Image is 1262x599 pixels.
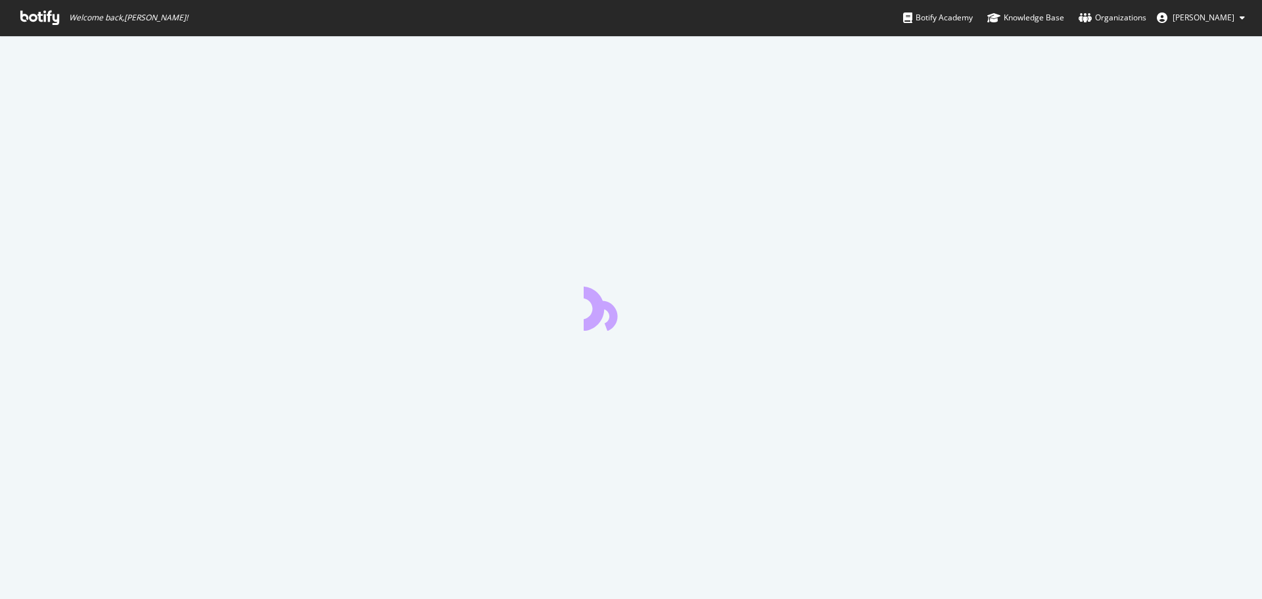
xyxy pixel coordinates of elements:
[1173,12,1234,23] span: Steffie Kronek
[69,12,188,23] span: Welcome back, [PERSON_NAME] !
[1146,7,1255,28] button: [PERSON_NAME]
[903,11,973,24] div: Botify Academy
[1079,11,1146,24] div: Organizations
[584,283,678,331] div: animation
[987,11,1064,24] div: Knowledge Base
